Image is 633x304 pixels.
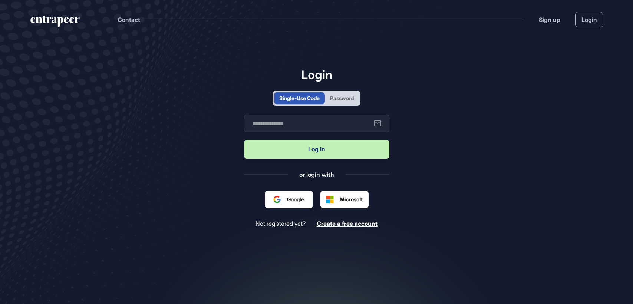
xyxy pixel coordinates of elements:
[575,12,603,27] a: Login
[317,220,378,227] a: Create a free account
[30,16,80,30] a: entrapeer-logo
[255,220,306,227] span: Not registered yet?
[330,94,354,102] div: Password
[539,15,560,24] a: Sign up
[118,15,140,24] button: Contact
[244,140,389,159] button: Log in
[244,67,389,82] h1: Login
[340,195,363,203] span: Microsoft
[279,94,320,102] div: Single-Use Code
[299,171,334,179] div: or login with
